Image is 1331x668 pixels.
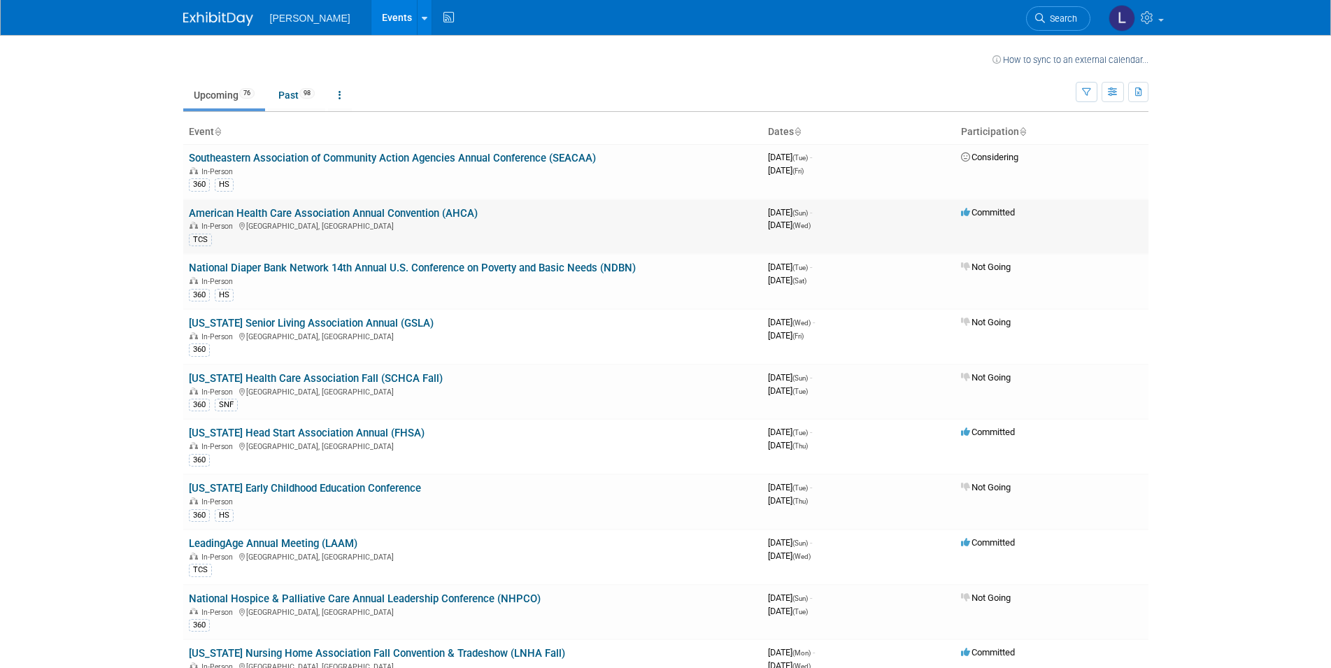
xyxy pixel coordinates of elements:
[810,152,812,162] span: -
[792,497,808,505] span: (Thu)
[1109,5,1135,31] img: Lorrel Filliater
[810,207,812,218] span: -
[189,564,212,576] div: TCS
[190,167,198,174] img: In-Person Event
[794,126,801,137] a: Sort by Start Date
[189,207,478,220] a: American Health Care Association Annual Convention (AHCA)
[190,553,198,560] img: In-Person Event
[768,330,804,341] span: [DATE]
[961,537,1015,548] span: Committed
[955,120,1148,144] th: Participation
[792,484,808,492] span: (Tue)
[961,262,1011,272] span: Not Going
[961,647,1015,658] span: Committed
[201,332,237,341] span: In-Person
[201,608,237,617] span: In-Person
[189,647,565,660] a: [US_STATE] Nursing Home Association Fall Convention & Tradeshow (LNHA Fall)
[768,495,808,506] span: [DATE]
[1019,126,1026,137] a: Sort by Participation Type
[792,264,808,271] span: (Tue)
[768,372,812,383] span: [DATE]
[190,277,198,284] img: In-Person Event
[768,262,812,272] span: [DATE]
[768,482,812,492] span: [DATE]
[189,399,210,411] div: 360
[189,427,425,439] a: [US_STATE] Head Start Association Annual (FHSA)
[215,178,234,191] div: HS
[768,220,811,230] span: [DATE]
[792,319,811,327] span: (Wed)
[189,606,757,617] div: [GEOGRAPHIC_DATA], [GEOGRAPHIC_DATA]
[813,317,815,327] span: -
[762,120,955,144] th: Dates
[961,152,1018,162] span: Considering
[215,399,238,411] div: SNF
[792,649,811,657] span: (Mon)
[239,88,255,99] span: 76
[792,553,811,560] span: (Wed)
[1045,13,1077,24] span: Search
[768,606,808,616] span: [DATE]
[810,427,812,437] span: -
[189,619,210,632] div: 360
[961,592,1011,603] span: Not Going
[189,262,636,274] a: National Diaper Bank Network 14th Annual U.S. Conference on Poverty and Basic Needs (NDBN)
[810,482,812,492] span: -
[992,55,1148,65] a: How to sync to an external calendar...
[189,152,596,164] a: Southeastern Association of Community Action Agencies Annual Conference (SEACAA)
[792,608,808,616] span: (Tue)
[201,388,237,397] span: In-Person
[792,277,806,285] span: (Sat)
[792,209,808,217] span: (Sun)
[1026,6,1090,31] a: Search
[189,509,210,522] div: 360
[813,647,815,658] span: -
[215,509,234,522] div: HS
[189,440,757,451] div: [GEOGRAPHIC_DATA], [GEOGRAPHIC_DATA]
[201,222,237,231] span: In-Person
[768,440,808,450] span: [DATE]
[810,592,812,603] span: -
[189,330,757,341] div: [GEOGRAPHIC_DATA], [GEOGRAPHIC_DATA]
[190,608,198,615] img: In-Person Event
[299,88,315,99] span: 98
[215,289,234,301] div: HS
[961,482,1011,492] span: Not Going
[961,372,1011,383] span: Not Going
[810,372,812,383] span: -
[792,154,808,162] span: (Tue)
[768,427,812,437] span: [DATE]
[768,275,806,285] span: [DATE]
[189,220,757,231] div: [GEOGRAPHIC_DATA], [GEOGRAPHIC_DATA]
[201,442,237,451] span: In-Person
[190,442,198,449] img: In-Person Event
[201,553,237,562] span: In-Person
[201,277,237,286] span: In-Person
[201,167,237,176] span: In-Person
[768,152,812,162] span: [DATE]
[190,388,198,395] img: In-Person Event
[961,317,1011,327] span: Not Going
[189,234,212,246] div: TCS
[189,385,757,397] div: [GEOGRAPHIC_DATA], [GEOGRAPHIC_DATA]
[768,165,804,176] span: [DATE]
[189,482,421,495] a: [US_STATE] Early Childhood Education Conference
[792,332,804,340] span: (Fri)
[768,207,812,218] span: [DATE]
[189,343,210,356] div: 360
[189,317,434,329] a: [US_STATE] Senior Living Association Annual (GSLA)
[214,126,221,137] a: Sort by Event Name
[792,388,808,395] span: (Tue)
[768,550,811,561] span: [DATE]
[792,222,811,229] span: (Wed)
[768,317,815,327] span: [DATE]
[768,385,808,396] span: [DATE]
[183,12,253,26] img: ExhibitDay
[189,372,443,385] a: [US_STATE] Health Care Association Fall (SCHCA Fall)
[189,592,541,605] a: National Hospice & Palliative Care Annual Leadership Conference (NHPCO)
[961,427,1015,437] span: Committed
[768,592,812,603] span: [DATE]
[810,262,812,272] span: -
[270,13,350,24] span: [PERSON_NAME]
[183,82,265,108] a: Upcoming76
